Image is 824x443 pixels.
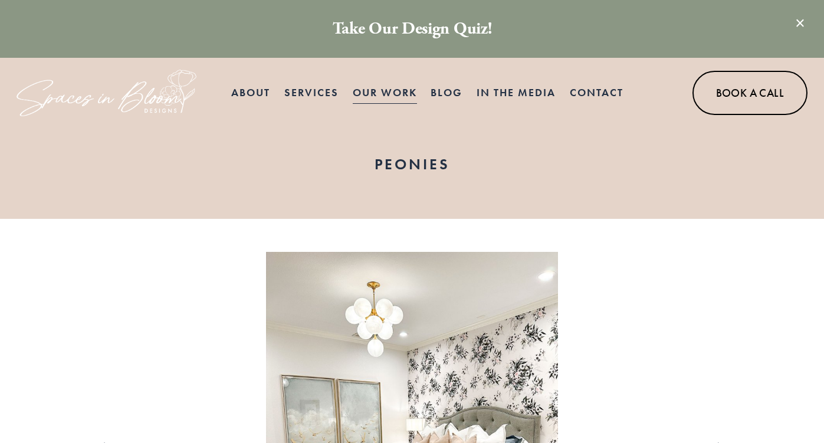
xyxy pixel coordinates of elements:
[477,81,556,104] a: In the Media
[147,155,677,175] h1: PEONIES
[231,81,270,104] a: About
[353,81,417,104] a: Our Work
[17,70,196,116] img: Spaces in Bloom Designs
[570,81,623,104] a: Contact
[692,71,807,115] a: Book A Call
[284,81,339,104] a: Services
[431,81,462,104] a: Blog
